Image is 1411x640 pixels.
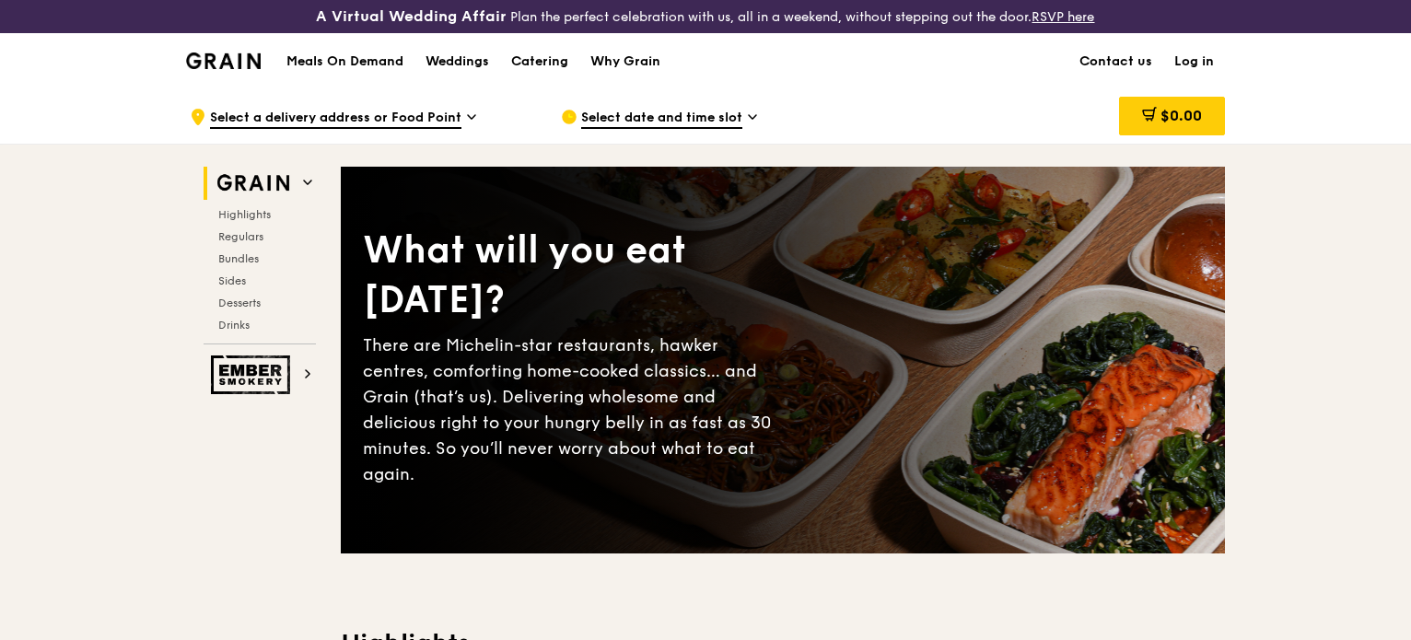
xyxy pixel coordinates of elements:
[426,34,489,89] div: Weddings
[218,252,259,265] span: Bundles
[316,7,507,26] h3: A Virtual Wedding Affair
[186,52,261,69] img: Grain
[1163,34,1225,89] a: Log in
[363,332,783,487] div: There are Michelin-star restaurants, hawker centres, comforting home-cooked classics… and Grain (...
[218,208,271,221] span: Highlights
[579,34,671,89] a: Why Grain
[218,319,250,332] span: Drinks
[581,109,742,129] span: Select date and time slot
[218,297,261,309] span: Desserts
[1160,107,1202,124] span: $0.00
[1068,34,1163,89] a: Contact us
[186,32,261,87] a: GrainGrain
[1032,9,1094,25] a: RSVP here
[500,34,579,89] a: Catering
[235,7,1175,26] div: Plan the perfect celebration with us, all in a weekend, without stepping out the door.
[218,230,263,243] span: Regulars
[211,355,296,394] img: Ember Smokery web logo
[210,109,461,129] span: Select a delivery address or Food Point
[286,52,403,71] h1: Meals On Demand
[414,34,500,89] a: Weddings
[218,274,246,287] span: Sides
[363,226,783,325] div: What will you eat [DATE]?
[590,34,660,89] div: Why Grain
[511,34,568,89] div: Catering
[211,167,296,200] img: Grain web logo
